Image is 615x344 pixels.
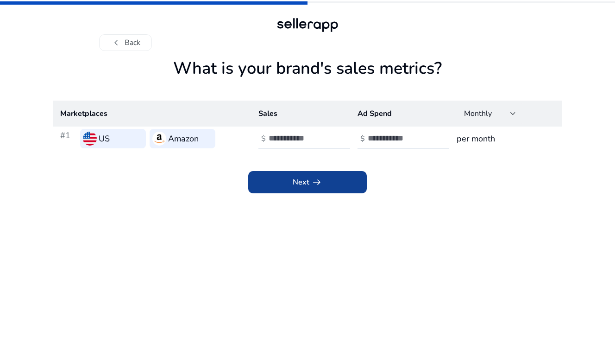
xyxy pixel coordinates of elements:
[360,134,365,143] h4: $
[350,101,449,127] th: Ad Spend
[261,134,266,143] h4: $
[111,37,122,48] span: chevron_left
[99,132,110,145] h3: US
[248,171,367,193] button: Nextarrow_right_alt
[60,129,76,148] h3: #1
[53,58,562,101] h1: What is your brand's sales metrics?
[457,132,555,145] h3: per month
[83,132,97,146] img: us.svg
[53,101,251,127] th: Marketplaces
[293,177,322,188] span: Next
[311,177,322,188] span: arrow_right_alt
[99,34,152,51] button: chevron_leftBack
[168,132,199,145] h3: Amazon
[464,108,492,119] span: Monthly
[251,101,350,127] th: Sales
